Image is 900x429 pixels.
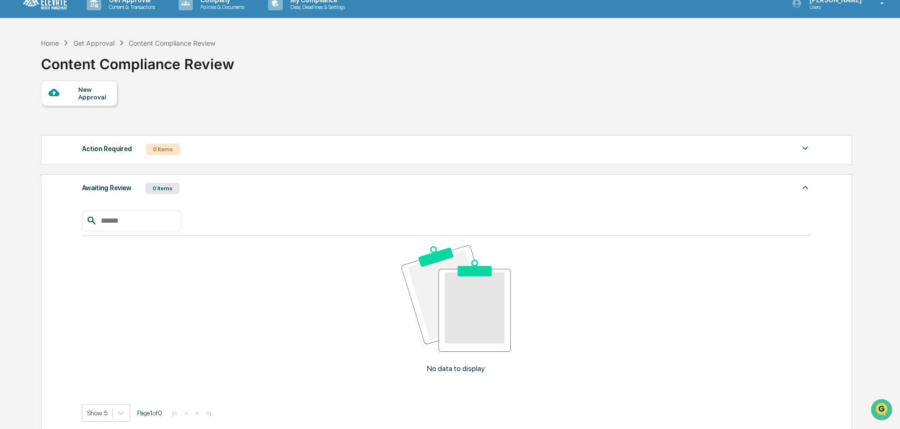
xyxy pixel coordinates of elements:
img: No data [401,245,511,352]
span: Page 1 of 0 [137,409,162,417]
div: Content Compliance Review [41,48,234,73]
p: Users [802,4,867,10]
span: Data Lookup [19,137,59,146]
div: Home [41,39,59,47]
div: 🗄️ [68,120,76,127]
img: caret [800,143,811,154]
a: Powered byPylon [66,159,114,167]
p: How can we help? [9,20,172,35]
span: Attestations [78,119,117,128]
div: New Approval [78,86,110,101]
div: Action Required [82,143,132,155]
button: >| [203,409,214,417]
div: 🖐️ [9,120,17,127]
img: 1746055101610-c473b297-6a78-478c-a979-82029cc54cd1 [9,72,26,89]
a: 🗄️Attestations [65,115,121,132]
span: Preclearance [19,119,61,128]
a: 🖐️Preclearance [6,115,65,132]
div: Start new chat [32,72,155,81]
p: No data to display [427,364,485,373]
div: 0 Items [146,183,180,194]
div: 0 Items [146,144,180,155]
span: Pylon [94,160,114,167]
div: 🔎 [9,138,17,145]
div: Content Compliance Review [129,39,215,47]
div: Get Approval [74,39,115,47]
img: caret [800,182,811,193]
button: |< [169,409,180,417]
div: Awaiting Review [82,182,131,194]
div: We're available if you need us! [32,81,119,89]
p: Data, Deadlines & Settings [283,4,350,10]
a: 🔎Data Lookup [6,133,63,150]
iframe: Open customer support [870,398,895,423]
p: Policies & Documents [193,4,249,10]
p: Content & Transactions [101,4,160,10]
button: Start new chat [160,75,172,86]
button: < [181,409,191,417]
button: > [192,409,202,417]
